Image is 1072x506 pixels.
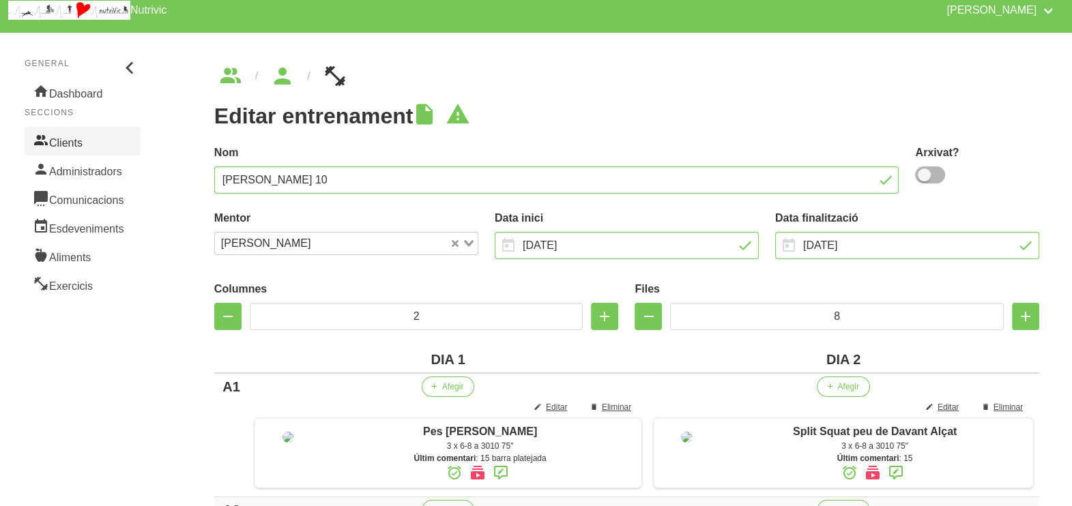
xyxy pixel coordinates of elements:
[214,104,1039,128] h1: Editar entrenament
[994,401,1023,413] span: Eliminar
[837,453,899,463] strong: Últim comentari
[25,184,141,213] a: Comunicacions
[315,235,448,252] input: Search for option
[581,397,642,417] button: Eliminar
[325,452,635,464] div: : 15 barra platejada
[254,349,642,370] div: DIA 1
[452,239,459,249] button: Clear Selected
[938,401,959,413] span: Editar
[723,452,1026,464] div: : 15
[8,1,130,20] img: company_logo
[25,270,141,299] a: Exercicis
[214,281,619,297] label: Columnes
[837,381,858,393] span: Afegir
[25,241,141,270] a: Aliments
[214,210,478,226] label: Mentor
[414,453,476,463] strong: Últim comentari
[495,210,759,226] label: Data inici
[220,376,243,397] div: A1
[25,106,141,119] p: Seccions
[546,401,567,413] span: Editar
[214,145,899,161] label: Nom
[653,349,1034,370] div: DIA 2
[325,440,635,452] div: 3 x 6-8 a 3010 75"
[423,426,537,437] span: Pes [PERSON_NAME]
[635,281,1039,297] label: Files
[218,235,315,252] span: [PERSON_NAME]
[817,376,869,397] button: Afegir
[775,210,1039,226] label: Data finalització
[793,426,957,437] span: Split Squat peu de Davant Alçat
[442,381,463,393] span: Afegir
[25,78,141,106] a: Dashboard
[973,397,1034,417] button: Eliminar
[681,432,692,443] img: 8ea60705-12ae-42e8-83e1-4ba62b1261d5%2Factivities%2F64617-split-squat-peu-al-at-png.png
[283,432,293,443] img: 8ea60705-12ae-42e8-83e1-4ba62b1261d5%2Factivities%2F31278-pes-mort-romanes-jpg.jpg
[25,127,141,155] a: Clients
[525,397,578,417] button: Editar
[723,440,1026,452] div: 3 x 6-8 a 3010 75"
[917,397,970,417] button: Editar
[25,155,141,184] a: Administradors
[25,57,141,70] p: General
[214,65,1039,87] nav: breadcrumbs
[25,213,141,241] a: Esdeveniments
[422,376,474,397] button: Afegir
[214,232,478,255] div: Search for option
[602,401,631,413] span: Eliminar
[915,145,1039,161] label: Arxivat?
